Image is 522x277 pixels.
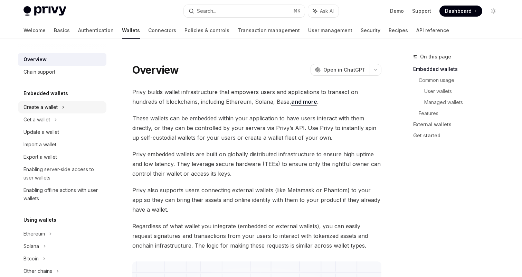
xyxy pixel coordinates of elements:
[23,55,47,64] div: Overview
[23,128,59,136] div: Update a wallet
[23,216,56,224] h5: Using wallets
[424,97,504,108] a: Managed wallets
[23,116,50,124] div: Get a wallet
[23,68,55,76] div: Chain support
[308,22,352,39] a: User management
[132,87,381,107] span: Privy builds wallet infrastructure that empowers users and applications to transact on hundreds o...
[132,221,381,250] span: Regardless of what wallet you integrate (embedded or external wallets), you can easily request si...
[238,22,300,39] a: Transaction management
[184,5,305,17] button: Search...⌘K
[132,113,381,142] span: These wallets can be embedded within your application to have users interact with them directly, ...
[132,149,381,178] span: Privy embedded wallets are built on globally distributed infrastructure to ensure high uptime and...
[413,130,504,141] a: Get started
[23,22,46,39] a: Welcome
[23,165,102,182] div: Enabling server-side access to user wallets
[23,6,66,16] img: light logo
[390,8,404,15] a: Demo
[23,186,102,203] div: Enabling offline actions with user wallets
[320,8,334,15] span: Ask AI
[323,66,366,73] span: Open in ChatGPT
[23,242,39,250] div: Solana
[23,103,58,111] div: Create a wallet
[308,5,339,17] button: Ask AI
[413,64,504,75] a: Embedded wallets
[23,255,39,263] div: Bitcoin
[445,8,472,15] span: Dashboard
[424,86,504,97] a: User wallets
[412,8,431,15] a: Support
[361,22,380,39] a: Security
[488,6,499,17] button: Toggle dark mode
[439,6,482,17] a: Dashboard
[389,22,408,39] a: Recipes
[122,22,140,39] a: Wallets
[23,153,57,161] div: Export a wallet
[291,98,317,105] a: and more
[18,138,106,151] a: Import a wallet
[419,75,504,86] a: Common usage
[197,7,216,15] div: Search...
[184,22,229,39] a: Policies & controls
[293,8,301,14] span: ⌘ K
[23,267,52,275] div: Other chains
[132,64,179,76] h1: Overview
[416,22,449,39] a: API reference
[54,22,70,39] a: Basics
[78,22,114,39] a: Authentication
[132,185,381,214] span: Privy also supports users connecting external wallets (like Metamask or Phantom) to your app so t...
[18,151,106,163] a: Export a wallet
[413,119,504,130] a: External wallets
[18,163,106,184] a: Enabling server-side access to user wallets
[23,89,68,98] h5: Embedded wallets
[18,184,106,205] a: Enabling offline actions with user wallets
[419,108,504,119] a: Features
[23,140,56,149] div: Import a wallet
[18,66,106,78] a: Chain support
[23,230,45,238] div: Ethereum
[420,53,451,61] span: On this page
[311,64,370,76] button: Open in ChatGPT
[18,126,106,138] a: Update a wallet
[148,22,176,39] a: Connectors
[18,53,106,66] a: Overview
